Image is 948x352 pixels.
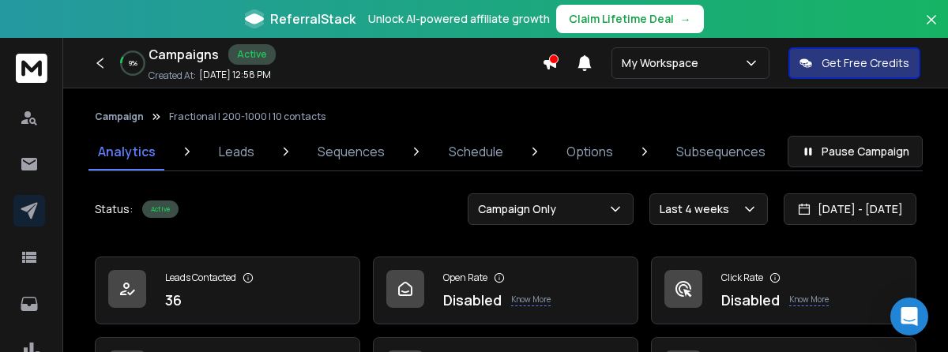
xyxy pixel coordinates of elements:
div: Open Intercom Messenger [890,298,928,335]
a: Click RateDisabledKnow More [651,257,916,324]
a: Subsequences [667,133,775,170]
p: Know More [789,294,829,306]
button: Get Free Credits [788,47,920,79]
div: Active [142,200,179,218]
span: ReferralStack [270,9,355,28]
span: → [680,11,691,27]
a: Schedule [439,133,513,170]
p: Options [566,142,613,161]
p: Last 4 weeks [660,201,735,217]
a: Sequences [308,133,394,170]
p: Leads Contacted [165,271,236,284]
p: Open Rate [443,271,487,284]
p: Schedule [449,142,503,161]
p: Disabled [443,289,502,311]
p: Campaign Only [478,201,562,217]
p: My Workspace [622,55,705,71]
a: Leads Contacted36 [95,257,360,324]
p: Created At: [149,69,196,82]
a: Options [557,133,623,170]
p: Sequences [318,142,385,161]
button: [DATE] - [DATE] [784,193,916,225]
button: Claim Lifetime Deal→ [556,5,704,33]
p: Leads [219,142,254,161]
p: Know More [511,294,551,306]
p: 36 [165,289,182,311]
p: Disabled [721,289,780,311]
a: Analytics [88,133,165,170]
p: Status: [95,201,133,217]
button: Close banner [921,9,942,47]
button: Pause Campaign [788,136,923,167]
button: Campaign [95,110,144,123]
p: Subsequences [676,142,766,161]
p: Get Free Credits [822,55,909,71]
p: Click Rate [721,271,763,284]
p: Unlock AI-powered affiliate growth [368,11,550,27]
p: Analytics [98,142,156,161]
p: 9 % [129,58,137,68]
h1: Campaigns [149,45,219,64]
a: Open RateDisabledKnow More [373,257,638,324]
a: Leads [209,133,264,170]
div: Active [228,44,276,65]
p: Fractional | 200-1000 | 10 contacts [169,110,325,123]
p: [DATE] 12:58 PM [199,69,271,81]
